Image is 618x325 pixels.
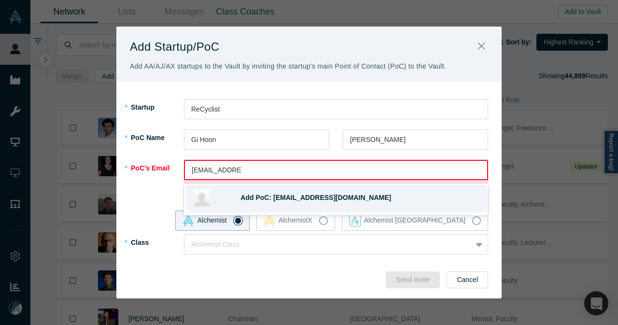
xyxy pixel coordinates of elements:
[130,129,184,146] label: PoC Name
[130,99,184,116] label: Startup
[447,271,488,288] button: Cancel
[349,215,465,226] div: Alchemist [GEOGRAPHIC_DATA]
[130,60,446,72] p: Add AA/AJ/AX startups to the Vault by inviting the startup's main Point of Contact (PoC) to the V...
[193,189,210,206] img: new PoC
[130,37,463,72] h1: Add Startup/PoC
[349,215,361,226] img: alchemist_aj Vault Logo
[264,214,312,227] div: AlchemistX
[130,160,184,197] label: PoC's Email
[386,271,440,288] button: Send Invite
[130,234,184,251] label: Class
[240,194,391,201] span: Add PoC: [EMAIL_ADDRESS][DOMAIN_NAME]
[183,215,227,226] div: Alchemist
[183,215,194,226] img: alchemist Vault Logo
[471,37,492,57] button: Close
[264,214,275,227] img: alchemistx Vault Logo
